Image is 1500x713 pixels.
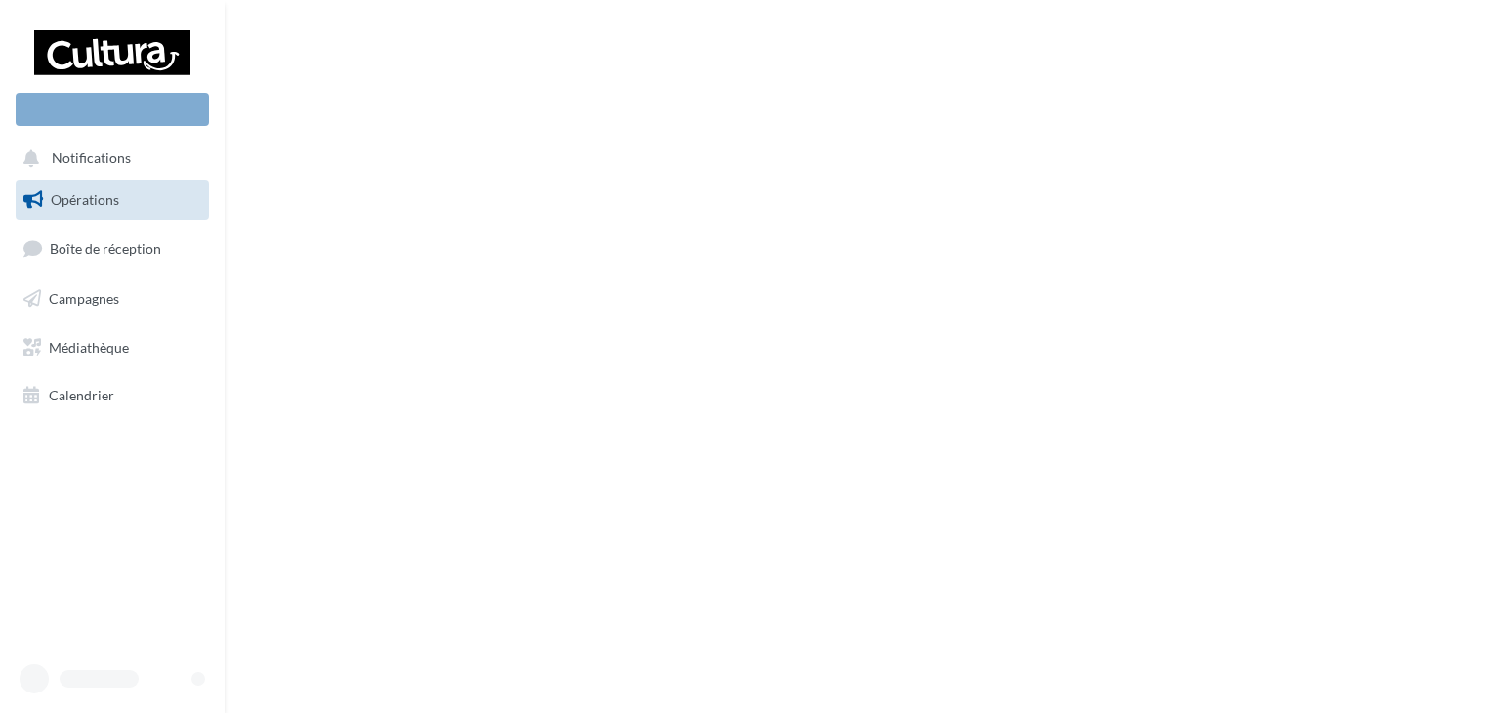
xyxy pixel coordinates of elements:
a: Boîte de réception [12,228,213,270]
span: Médiathèque [49,338,129,355]
span: Notifications [52,150,131,167]
span: Boîte de réception [50,240,161,257]
a: Campagnes [12,278,213,319]
a: Médiathèque [12,327,213,368]
span: Campagnes [49,290,119,307]
span: Opérations [51,191,119,208]
span: Calendrier [49,387,114,403]
a: Opérations [12,180,213,221]
a: Calendrier [12,375,213,416]
div: Nouvelle campagne [16,93,209,126]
